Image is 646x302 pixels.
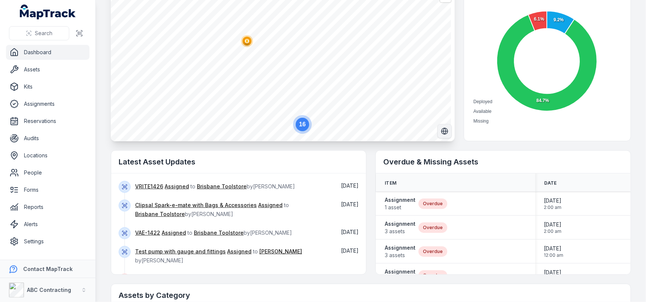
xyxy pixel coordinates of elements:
[341,182,359,189] time: 10/09/2025, 1:45:37 pm
[9,26,69,40] button: Search
[341,201,359,207] time: 10/09/2025, 1:45:37 pm
[438,124,452,138] button: Switch to Satellite View
[6,114,89,129] a: Reservations
[385,244,415,252] strong: Assignment
[544,197,562,210] time: 31/08/2024, 2:00:00 am
[6,148,89,163] a: Locations
[341,247,359,254] time: 10/09/2025, 1:38:40 pm
[135,229,292,236] span: to by [PERSON_NAME]
[6,79,89,94] a: Kits
[135,210,185,218] a: Brisbane Toolstore
[418,198,447,209] div: Overdue
[341,247,359,254] span: [DATE]
[544,204,562,210] span: 2:00 am
[6,217,89,232] a: Alerts
[385,268,415,275] strong: Assignment
[135,248,302,264] span: to by [PERSON_NAME]
[544,180,557,186] span: Date
[418,270,447,281] div: Overdue
[544,228,562,234] span: 2:00 am
[383,157,623,167] h2: Overdue & Missing Assets
[544,221,562,234] time: 30/11/2024, 2:00:00 am
[6,131,89,146] a: Audits
[6,62,89,77] a: Assets
[197,183,247,190] a: Brisbane Toolstore
[385,252,415,259] span: 3 assets
[194,229,244,237] a: Brisbane Toolstore
[258,201,283,209] a: Assigned
[473,99,493,104] span: Deployed
[135,229,160,237] a: VAE-1422
[473,118,489,124] span: Missing
[135,201,257,209] a: Clipsal Spark-e-mate with Bags & Accessories
[385,196,415,204] strong: Assignment
[544,197,562,204] span: [DATE]
[418,246,447,257] div: Overdue
[341,229,359,235] span: [DATE]
[6,96,89,111] a: Assignments
[418,222,447,233] div: Overdue
[385,220,415,235] a: Assignment3 assets
[135,183,295,189] span: to by [PERSON_NAME]
[23,266,73,272] strong: Contact MapTrack
[165,183,189,190] a: Assigned
[544,269,564,282] time: 28/02/2025, 12:00:00 am
[6,165,89,180] a: People
[385,180,396,186] span: Item
[119,157,359,167] h2: Latest Asset Updates
[299,121,306,127] text: 16
[385,220,415,228] strong: Assignment
[544,221,562,228] span: [DATE]
[544,252,564,258] span: 12:00 am
[135,183,163,190] a: VRITE1426
[341,229,359,235] time: 10/09/2025, 1:45:37 pm
[6,234,89,249] a: Settings
[341,182,359,189] span: [DATE]
[259,248,302,255] a: [PERSON_NAME]
[6,200,89,215] a: Reports
[341,201,359,207] span: [DATE]
[20,4,76,19] a: MapTrack
[227,248,252,255] a: Assigned
[385,204,415,211] span: 1 asset
[6,182,89,197] a: Forms
[6,45,89,60] a: Dashboard
[385,244,415,259] a: Assignment3 assets
[385,196,415,211] a: Assignment1 asset
[119,290,623,301] h2: Assets by Category
[544,245,564,252] span: [DATE]
[135,248,226,255] a: Test pump with gauge and fittings
[544,245,564,258] time: 31/01/2025, 12:00:00 am
[473,109,491,114] span: Available
[27,287,71,293] strong: ABC Contracting
[544,269,564,276] span: [DATE]
[385,268,415,283] a: Assignment
[385,228,415,235] span: 3 assets
[135,202,289,217] span: to by [PERSON_NAME]
[35,30,52,37] span: Search
[162,229,186,237] a: Assigned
